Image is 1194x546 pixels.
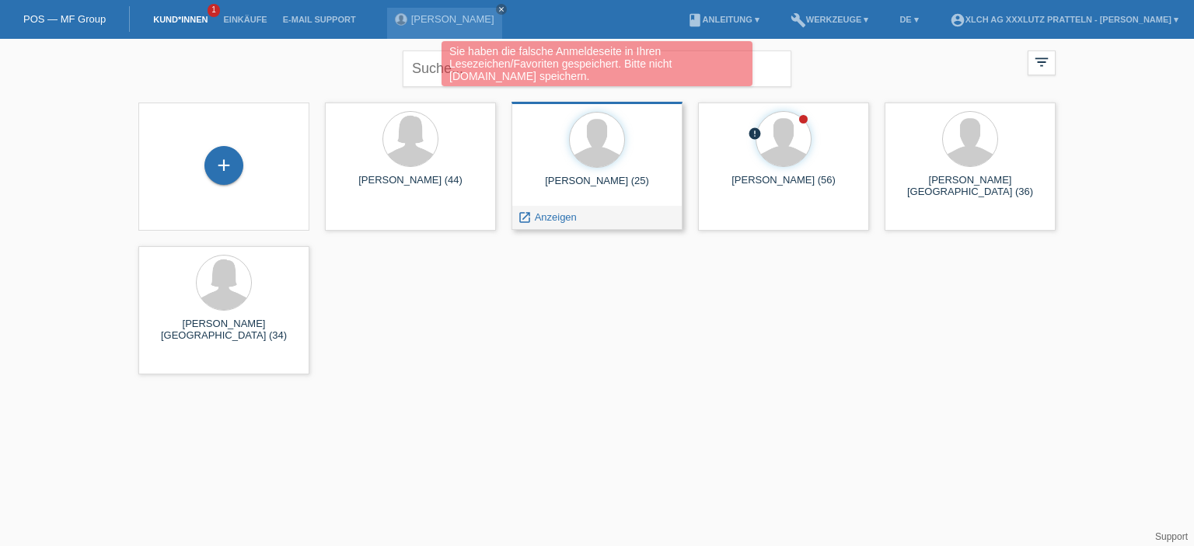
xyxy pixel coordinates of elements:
[442,41,752,86] div: Sie haben die falsche Anmeldeseite in Ihren Lesezeichen/Favoriten gespeichert. Bitte nicht [DOMAI...
[942,15,1186,24] a: account_circleXLCH AG XXXLutz Pratteln - [PERSON_NAME] ▾
[205,152,243,179] div: Kund*in hinzufügen
[518,210,532,224] i: launch
[892,15,926,24] a: DE ▾
[710,174,857,199] div: [PERSON_NAME] (56)
[1033,54,1050,71] i: filter_list
[215,15,274,24] a: Einkäufe
[208,4,220,17] span: 1
[791,12,806,28] i: build
[497,5,505,13] i: close
[411,13,494,25] a: [PERSON_NAME]
[518,211,577,223] a: launch Anzeigen
[275,15,364,24] a: E-Mail Support
[337,174,484,199] div: [PERSON_NAME] (44)
[687,12,703,28] i: book
[748,127,762,141] i: error
[897,174,1043,199] div: [PERSON_NAME] [GEOGRAPHIC_DATA] (36)
[151,318,297,343] div: [PERSON_NAME] [GEOGRAPHIC_DATA] (34)
[783,15,877,24] a: buildWerkzeuge ▾
[950,12,965,28] i: account_circle
[679,15,767,24] a: bookAnleitung ▾
[535,211,577,223] span: Anzeigen
[748,127,762,143] div: Zurückgewiesen
[23,13,106,25] a: POS — MF Group
[524,175,670,200] div: [PERSON_NAME] (25)
[1155,531,1188,542] a: Support
[145,15,215,24] a: Kund*innen
[496,4,507,15] a: close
